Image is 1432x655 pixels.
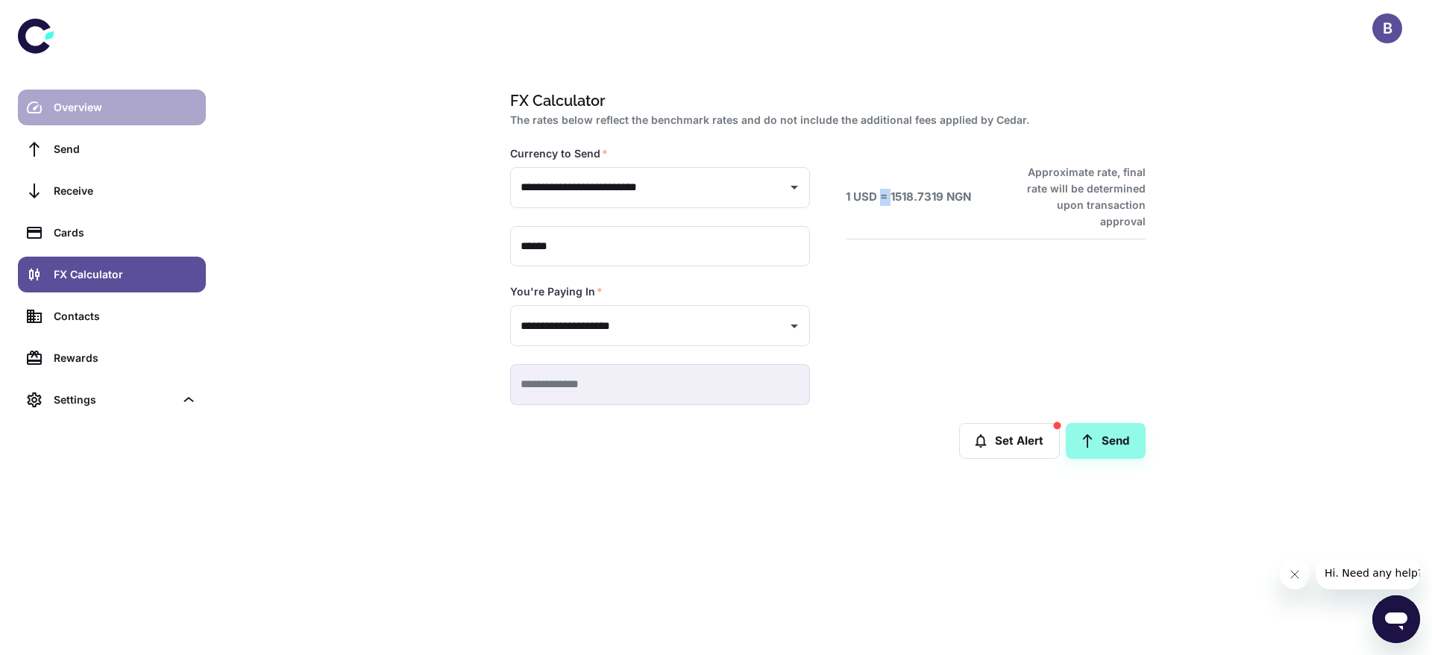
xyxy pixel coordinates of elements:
label: You're Paying In [510,284,603,299]
label: Currency to Send [510,146,608,161]
a: FX Calculator [18,257,206,292]
iframe: Message from company [1316,557,1420,589]
div: Settings [18,382,206,418]
div: Overview [54,99,197,116]
button: B [1372,13,1402,43]
h6: Approximate rate, final rate will be determined upon transaction approval [1011,164,1146,230]
button: Open [784,177,805,198]
a: Send [1066,423,1146,459]
h6: 1 USD = 1518.7319 NGN [846,189,971,206]
button: Open [784,316,805,336]
iframe: Close message [1280,560,1310,589]
div: Settings [54,392,175,408]
div: Contacts [54,308,197,325]
a: Receive [18,173,206,209]
div: Send [54,141,197,157]
div: Rewards [54,350,197,366]
a: Contacts [18,298,206,334]
div: FX Calculator [54,266,197,283]
div: Receive [54,183,197,199]
span: Hi. Need any help? [9,10,107,22]
div: Cards [54,225,197,241]
a: Overview [18,90,206,125]
a: Cards [18,215,206,251]
button: Set Alert [959,423,1060,459]
h1: FX Calculator [510,90,1140,112]
iframe: Button to launch messaging window [1372,595,1420,643]
a: Send [18,131,206,167]
a: Rewards [18,340,206,376]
